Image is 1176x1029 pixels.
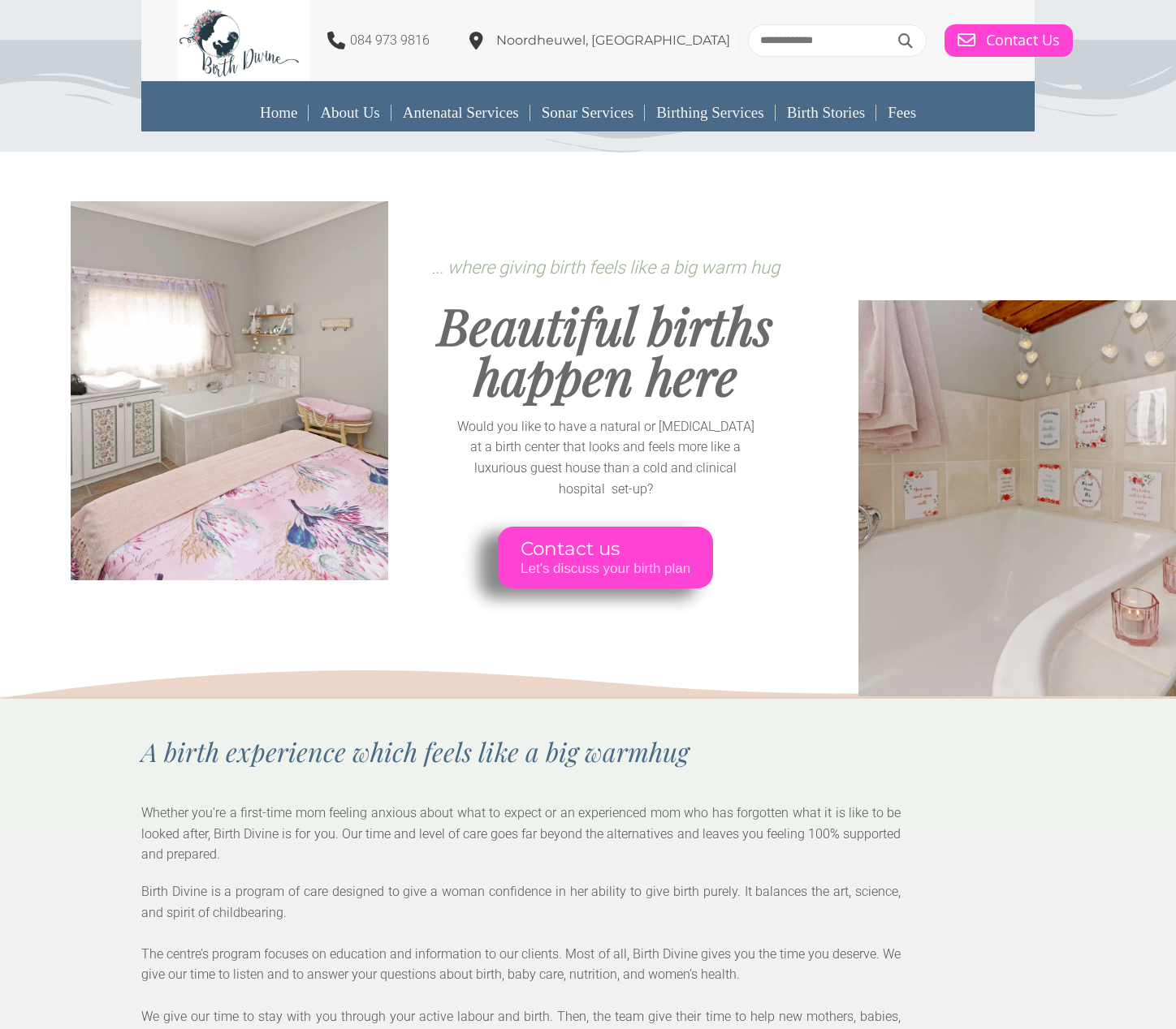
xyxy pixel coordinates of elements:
span: Let's discuss your birth plan [521,560,690,576]
p: 084 973 9816 [350,30,430,51]
p: The centre’s program focuses on education and information to our clients. Most of all, Birth Divi... [141,944,901,985]
a: Sonar Services [530,94,645,131]
span: hug [649,734,689,769]
span: .. where giving birth feels like a big warm hug [435,257,780,278]
span: . [432,261,780,277]
span: Contact us [521,538,690,561]
a: Birthing Services [645,94,775,131]
a: Birth Stories [776,94,877,131]
a: Fees [876,94,927,131]
a: Antenatal Services [391,94,530,131]
span: Beautiful births happen here [438,291,773,409]
a: About Us [309,94,391,131]
span: A birth experience which feels like a big warm [141,734,649,769]
span: Noordheuwel, [GEOGRAPHIC_DATA] [496,32,730,48]
a: Home [249,94,309,131]
a: Contact Us [945,24,1073,57]
p: Birth Divine is a program of care designed to give a woman confidence in her ability to give birt... [141,881,901,923]
p: Would you like to have a natural or [MEDICAL_DATA] at a birth center that looks and feels more li... [451,416,761,499]
p: Whether you’re a first-time mom feeling anxious about what to expect or an experienced mom who ha... [141,803,901,865]
a: Contact us Let's discuss your birth plan [498,527,713,588]
span: Contact Us [986,32,1060,50]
